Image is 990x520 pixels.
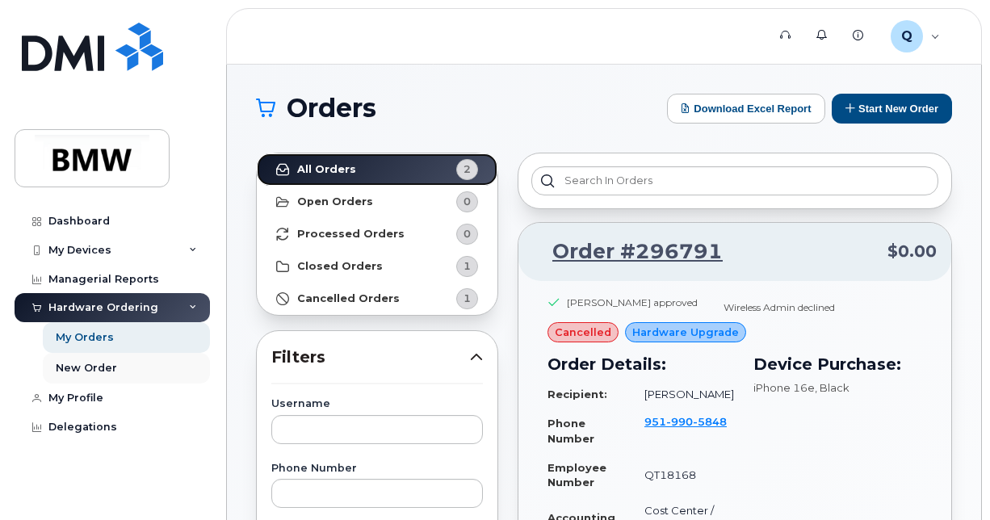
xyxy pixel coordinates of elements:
[753,381,815,394] span: iPhone 16e
[724,300,835,314] div: Wireless Admin declined
[815,381,849,394] span: , Black
[753,352,922,376] h3: Device Purchase:
[555,325,611,340] span: cancelled
[271,399,483,409] label: Username
[297,260,383,273] strong: Closed Orders
[632,325,739,340] span: Hardware Upgrade
[464,258,471,274] span: 1
[630,380,734,409] td: [PERSON_NAME]
[271,463,483,474] label: Phone Number
[257,283,497,315] a: Cancelled Orders1
[464,291,471,306] span: 1
[887,240,937,263] span: $0.00
[257,250,497,283] a: Closed Orders1
[257,186,497,218] a: Open Orders0
[287,96,376,120] span: Orders
[531,166,938,195] input: Search in orders
[533,237,723,266] a: Order #296791
[693,415,727,428] span: 5848
[547,388,607,400] strong: Recipient:
[297,228,405,241] strong: Processed Orders
[271,346,470,369] span: Filters
[464,194,471,209] span: 0
[464,226,471,241] span: 0
[297,163,356,176] strong: All Orders
[644,415,727,428] span: 951
[666,415,693,428] span: 990
[547,461,606,489] strong: Employee Number
[832,94,952,124] button: Start New Order
[257,218,497,250] a: Processed Orders0
[920,450,978,508] iframe: Messenger Launcher
[547,352,734,376] h3: Order Details:
[644,415,727,443] a: 9519905848
[547,417,594,445] strong: Phone Number
[630,454,734,497] td: QT18168
[297,195,373,208] strong: Open Orders
[667,94,825,124] button: Download Excel Report
[567,296,698,309] div: [PERSON_NAME] approved
[464,161,471,177] span: 2
[297,292,400,305] strong: Cancelled Orders
[257,153,497,186] a: All Orders2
